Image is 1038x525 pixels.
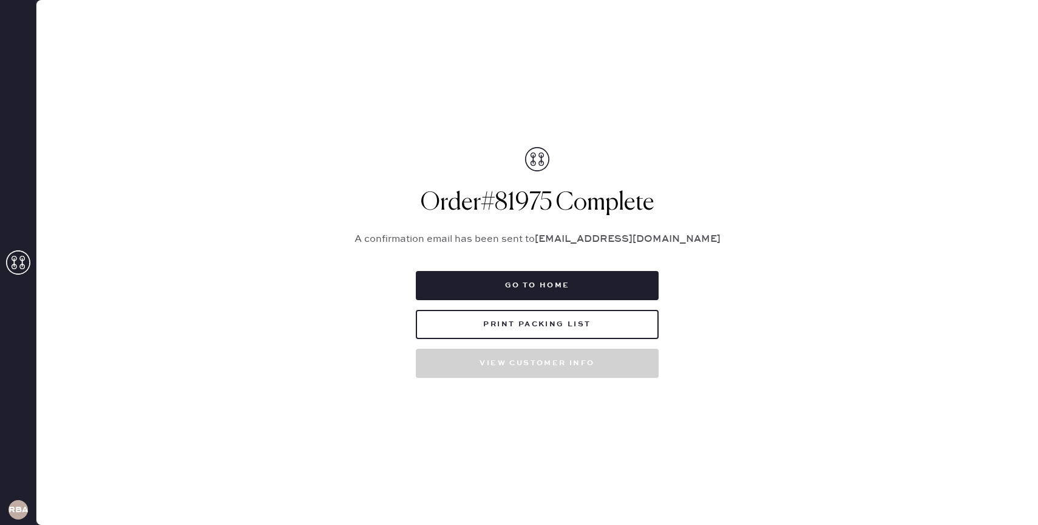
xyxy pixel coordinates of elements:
[416,310,659,339] button: Print Packing List
[340,188,734,218] h1: Order # 81975 Complete
[535,233,721,245] strong: [EMAIL_ADDRESS][DOMAIN_NAME]
[416,349,659,378] button: View customer info
[8,506,28,514] h3: RBA
[980,470,1033,523] iframe: Front Chat
[340,232,734,247] p: A confirmation email has been sent to
[416,271,659,300] button: Go to home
